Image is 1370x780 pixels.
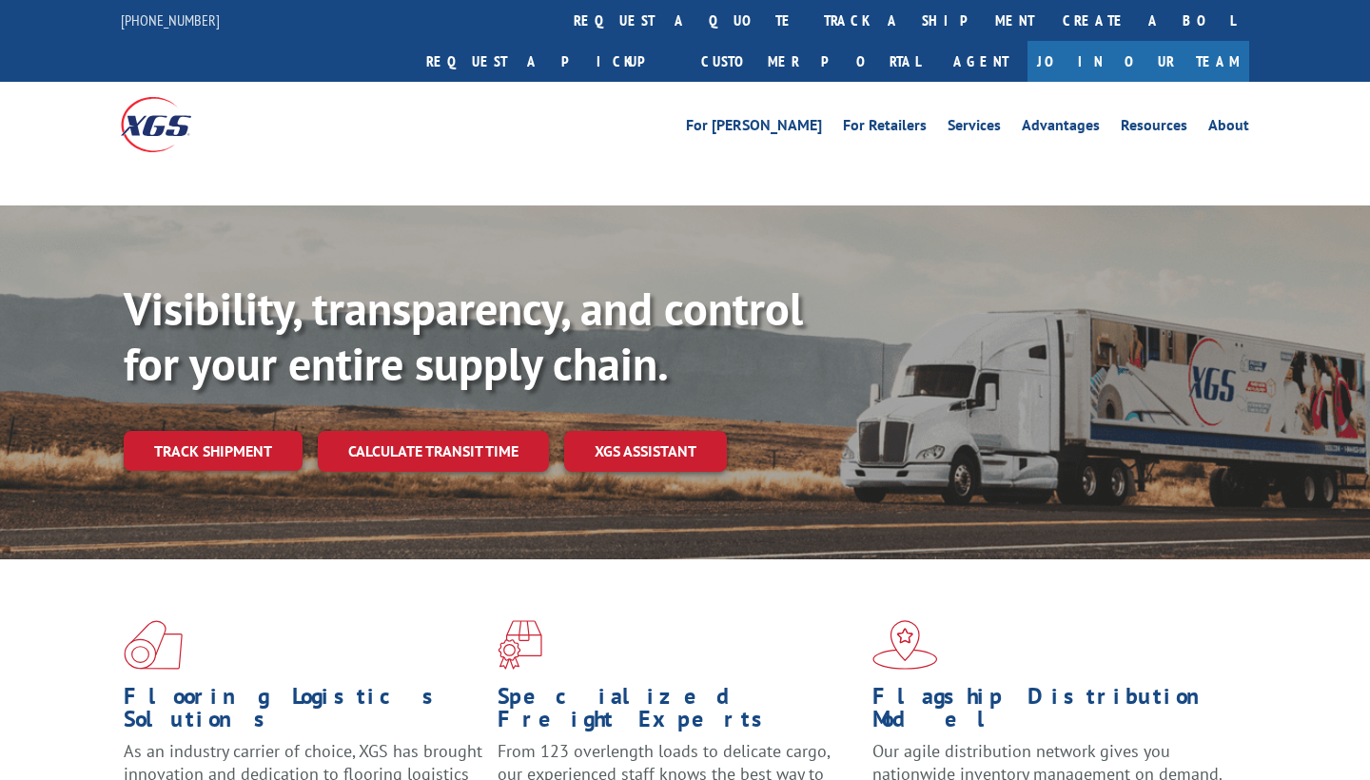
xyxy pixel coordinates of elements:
a: For Retailers [843,118,927,139]
h1: Specialized Freight Experts [498,685,857,740]
a: Resources [1121,118,1187,139]
img: xgs-icon-flagship-distribution-model-red [872,620,938,670]
a: Calculate transit time [318,431,549,472]
a: [PHONE_NUMBER] [121,10,220,29]
a: Join Our Team [1027,41,1249,82]
img: xgs-icon-total-supply-chain-intelligence-red [124,620,183,670]
a: Services [948,118,1001,139]
a: Customer Portal [687,41,934,82]
a: XGS ASSISTANT [564,431,727,472]
a: Agent [934,41,1027,82]
h1: Flooring Logistics Solutions [124,685,483,740]
a: Advantages [1022,118,1100,139]
b: Visibility, transparency, and control for your entire supply chain. [124,279,803,393]
img: xgs-icon-focused-on-flooring-red [498,620,542,670]
h1: Flagship Distribution Model [872,685,1232,740]
a: For [PERSON_NAME] [686,118,822,139]
a: About [1208,118,1249,139]
a: Track shipment [124,431,303,471]
a: Request a pickup [412,41,687,82]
